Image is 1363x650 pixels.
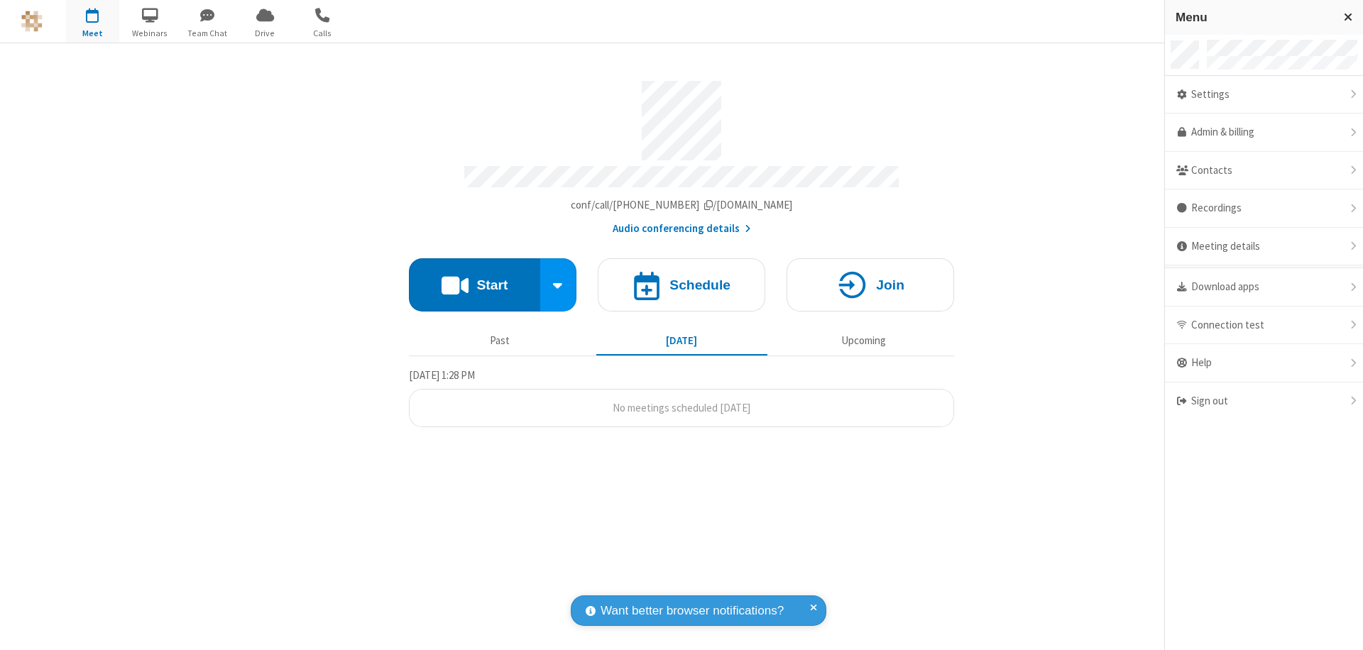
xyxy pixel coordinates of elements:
button: Start [409,258,540,312]
div: Recordings [1165,189,1363,228]
span: [DATE] 1:28 PM [409,368,475,382]
iframe: Chat [1328,613,1352,640]
button: Copy my meeting room linkCopy my meeting room link [571,197,793,214]
button: Upcoming [778,327,949,354]
div: Sign out [1165,382,1363,420]
span: Calls [296,27,349,40]
button: [DATE] [596,327,767,354]
button: Past [415,327,586,354]
div: Meeting details [1165,228,1363,266]
span: Want better browser notifications? [601,602,784,620]
span: Copy my meeting room link [571,198,793,211]
div: Download apps [1165,268,1363,307]
button: Schedule [598,258,765,312]
section: Today's Meetings [409,367,954,428]
span: Webinars [124,27,177,40]
div: Settings [1165,76,1363,114]
button: Audio conferencing details [613,221,751,237]
h4: Start [476,278,508,292]
div: Connection test [1165,307,1363,345]
div: Contacts [1165,152,1363,190]
h4: Schedule [669,278,730,292]
section: Account details [409,70,954,237]
span: Drive [239,27,292,40]
div: Help [1165,344,1363,382]
div: Start conference options [540,258,577,312]
button: Join [787,258,954,312]
span: Meet [66,27,119,40]
h3: Menu [1176,11,1331,24]
a: Admin & billing [1165,114,1363,152]
h4: Join [876,278,904,292]
img: QA Selenium DO NOT DELETE OR CHANGE [21,11,43,32]
span: No meetings scheduled [DATE] [613,401,750,414]
span: Team Chat [181,27,234,40]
